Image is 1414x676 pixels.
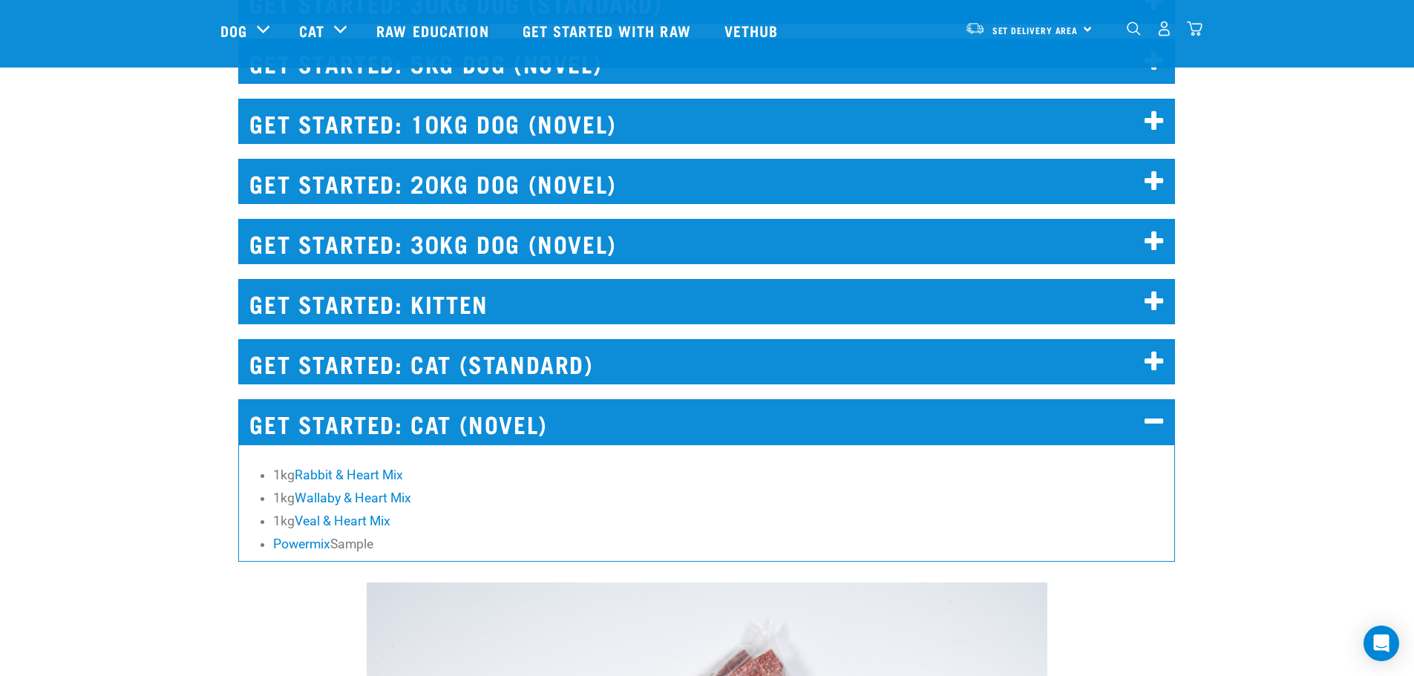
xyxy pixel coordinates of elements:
a: Veal & Heart Mix [295,513,390,528]
li: 1kg [273,465,1168,485]
a: Vethub [710,1,797,60]
img: user.png [1156,21,1172,36]
a: Wallaby & Heart Mix [295,490,411,505]
img: van-moving.png [965,22,985,35]
li: 1kg [273,488,1168,508]
span: Set Delivery Area [992,27,1078,33]
a: Rabbit & Heart Mix [295,467,403,482]
h2: GET STARTED: 20KG DOG (NOVEL) [238,159,1175,204]
h2: GET STARTED: 10KG DOG (NOVEL) [238,99,1175,144]
a: Dog [220,19,247,42]
h2: GET STARTED: 30KG DOG (NOVEL) [238,219,1175,264]
img: home-icon@2x.png [1187,21,1202,36]
h2: GET STARTED: CAT (NOVEL) [238,399,1175,444]
a: Powermix [273,536,330,551]
h2: GET STARTED: KITTEN [238,279,1175,324]
a: Get started with Raw [508,1,710,60]
h2: GET STARTED: CAT (STANDARD) [238,339,1175,384]
li: 1kg [273,511,1168,531]
img: home-icon-1@2x.png [1127,22,1141,36]
li: Sample [273,534,1168,554]
div: Open Intercom Messenger [1364,626,1399,661]
a: Cat [299,19,324,42]
a: Raw Education [361,1,507,60]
